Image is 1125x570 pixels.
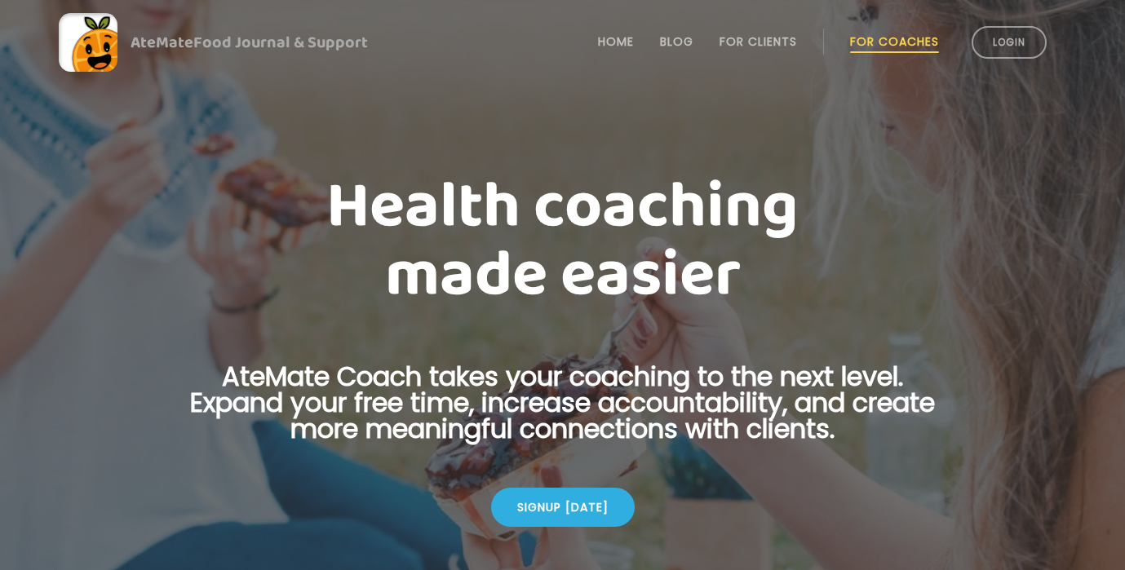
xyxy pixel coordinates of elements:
[720,35,797,48] a: For Clients
[972,26,1047,59] a: Login
[598,35,634,48] a: Home
[660,35,693,48] a: Blog
[193,29,368,55] span: Food Journal & Support
[59,13,1066,72] a: AteMateFood Journal & Support
[117,29,368,55] div: AteMate
[491,488,635,527] div: Signup [DATE]
[165,364,961,462] p: AteMate Coach takes your coaching to the next level. Expand your free time, increase accountabili...
[165,173,961,310] h1: Health coaching made easier
[850,35,939,48] a: For Coaches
